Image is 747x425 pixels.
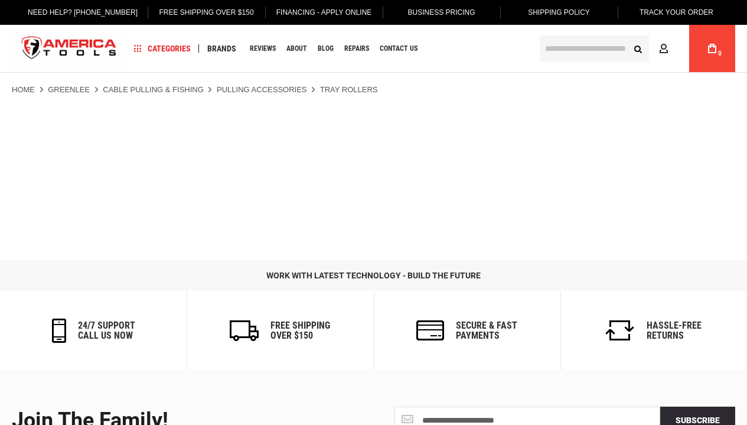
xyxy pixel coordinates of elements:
a: Categories [129,41,196,57]
a: 0 [701,25,723,72]
a: Contact Us [374,41,423,57]
h6: 24/7 support call us now [78,320,135,341]
span: 0 [718,50,722,57]
span: Categories [134,44,191,53]
h6: Free Shipping Over $150 [270,320,330,341]
a: Brands [202,41,242,57]
span: Subscribe [676,416,720,425]
a: Repairs [339,41,374,57]
a: GREENLEE [48,85,90,95]
span: Repairs [344,45,369,52]
strong: Tray Rollers [320,85,378,94]
a: store logo [12,27,126,71]
img: America Tools [12,27,126,71]
span: Contact Us [380,45,417,52]
h6: Hassle-Free Returns [647,320,702,341]
a: Blog [312,41,339,57]
span: About [286,45,307,52]
span: Blog [318,45,334,52]
a: Home [12,85,35,95]
span: Reviews [250,45,276,52]
a: About [281,41,312,57]
a: Cable Pulling & Fishing [103,85,204,95]
span: Shipping Policy [528,8,590,17]
h6: secure & fast payments [456,320,517,341]
a: Pulling Accessories [217,85,306,95]
span: Brands [207,44,236,53]
button: Search [627,37,649,60]
a: Reviews [244,41,281,57]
